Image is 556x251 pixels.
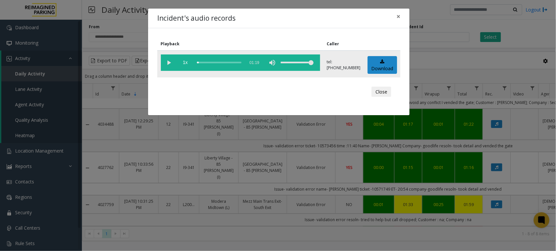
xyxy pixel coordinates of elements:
th: Playback [157,37,323,51]
button: Close [372,87,391,97]
div: scrub bar [197,54,241,71]
span: playback speed button [177,54,194,71]
span: × [396,12,400,21]
h4: Incident's audio records [157,13,236,24]
a: Download [368,56,397,74]
th: Caller [323,37,364,51]
button: Close [392,9,405,25]
div: volume level [281,54,314,71]
p: tel:[PHONE_NUMBER] [327,59,361,71]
